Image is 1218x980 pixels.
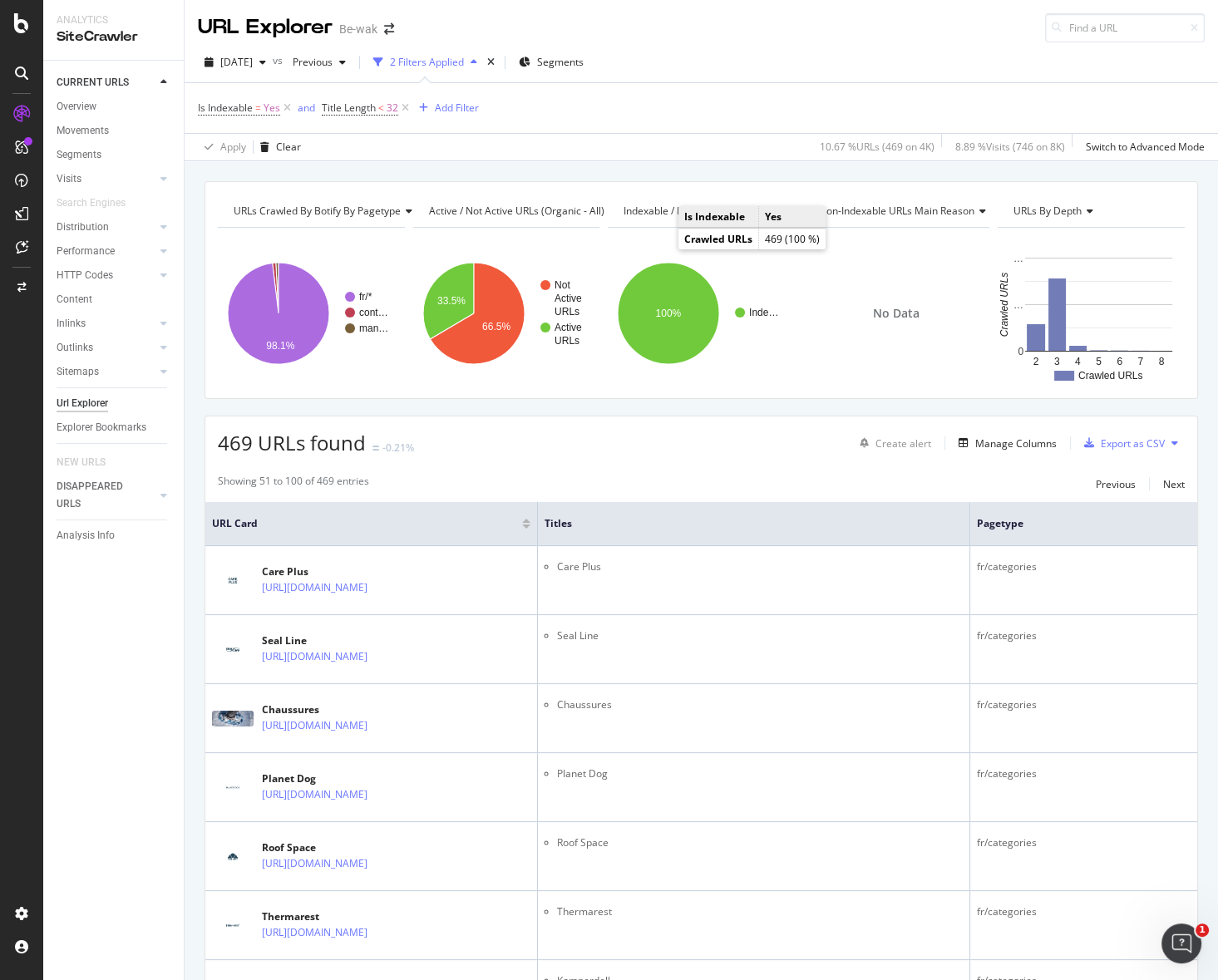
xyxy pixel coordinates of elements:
[220,140,246,154] div: Apply
[57,315,86,332] div: Inlinks
[57,419,146,436] div: Explorer Bookmarks
[816,198,999,224] h4: Non-Indexable URLs Main Reason
[57,339,155,357] a: Outlinks
[57,13,170,27] div: Analytics
[557,835,963,850] li: Roof Space
[57,195,142,212] a: Search Engines
[57,419,172,436] a: Explorer Bookmarks
[1101,436,1165,451] div: Export as CSV
[412,98,479,118] button: Add Filter
[545,516,938,531] span: Titles
[759,206,826,228] td: Yes
[1013,253,1023,264] text: …
[234,204,401,218] span: URLs Crawled By Botify By pagetype
[218,474,369,494] div: Showing 51 to 100 of 469 entries
[264,96,280,120] span: Yes
[262,855,367,872] a: [URL][DOMAIN_NAME]
[620,198,851,224] h4: Indexable / Non-Indexable URLs Distribution
[975,436,1057,451] div: Manage Columns
[1045,13,1205,42] input: Find a URL
[359,307,388,318] text: cont…
[1096,477,1136,491] div: Previous
[57,146,172,164] a: Segments
[57,267,113,284] div: HTTP Codes
[1013,204,1082,218] span: URLs by Depth
[998,241,1181,386] svg: A chart.
[322,101,376,115] span: Title Length
[262,579,367,596] a: [URL][DOMAIN_NAME]
[57,478,141,513] div: DISAPPEARED URLS
[339,21,377,37] div: Be-wak
[57,395,172,412] a: Url Explorer
[212,573,254,588] img: main image
[608,241,791,386] svg: A chart.
[57,243,155,260] a: Performance
[57,74,155,91] a: CURRENT URLS
[57,363,155,381] a: Sitemaps
[273,53,286,67] span: vs
[255,101,261,115] span: =
[555,335,579,347] text: URLs
[57,195,126,212] div: Search Engines
[413,241,597,386] svg: A chart.
[759,229,826,250] td: 469 (100 %)
[557,697,963,712] li: Chaussures
[656,308,682,319] text: 100%
[57,339,93,357] div: Outlinks
[57,267,155,284] a: HTTP Codes
[482,321,510,332] text: 66.5%
[57,219,109,236] div: Distribution
[57,27,170,47] div: SiteCrawler
[298,100,315,116] button: and
[262,702,422,717] div: Chaussures
[1075,356,1081,367] text: 4
[262,840,422,855] div: Roof Space
[384,23,394,35] div: arrow-right-arrow-left
[1033,356,1039,367] text: 2
[624,204,826,218] span: Indexable / Non-Indexable URLs distribution
[1138,356,1144,367] text: 7
[1010,198,1170,224] h4: URLs by Depth
[57,454,122,471] a: NEW URLS
[212,516,518,531] span: URL Card
[57,170,155,188] a: Visits
[262,633,422,648] div: Seal Line
[1097,356,1102,367] text: 5
[820,140,934,154] div: 10.67 % URLs ( 469 on 4K )
[512,49,590,76] button: Segments
[537,55,584,69] span: Segments
[1018,346,1024,357] text: 0
[1078,370,1142,382] text: Crawled URLs
[212,780,254,795] img: main image
[1013,299,1023,311] text: …
[1117,356,1123,367] text: 6
[220,55,253,69] span: 2025 Sep. 9th
[57,146,101,164] div: Segments
[57,291,172,308] a: Content
[678,206,759,228] td: Is Indexable
[382,441,414,455] div: -0.21%
[678,229,759,250] td: Crawled URLs
[555,293,582,304] text: Active
[254,134,301,160] button: Clear
[955,140,1065,154] div: 8.89 % Visits ( 746 on 8K )
[57,219,155,236] a: Distribution
[198,101,253,115] span: Is Indexable
[198,49,273,76] button: [DATE]
[262,771,422,786] div: Planet Dog
[262,717,367,734] a: [URL][DOMAIN_NAME]
[262,648,367,665] a: [URL][DOMAIN_NAME]
[387,96,398,120] span: 32
[286,49,353,76] button: Previous
[57,454,106,471] div: NEW URLS
[1196,923,1209,937] span: 1
[212,711,254,726] img: main image
[218,241,402,386] svg: A chart.
[1161,923,1201,963] iframe: Intercom live chat
[853,430,931,456] button: Create alert
[372,446,379,451] img: Equal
